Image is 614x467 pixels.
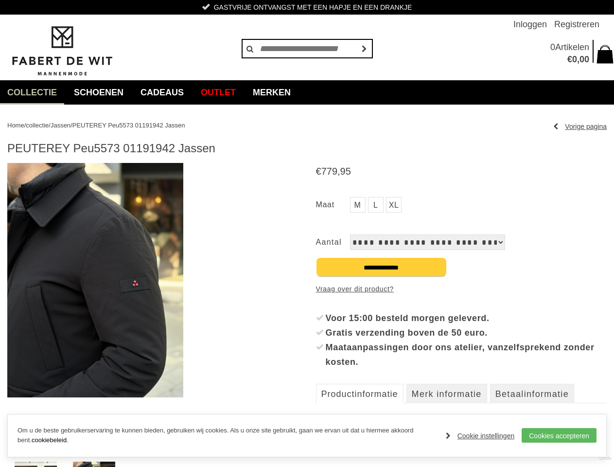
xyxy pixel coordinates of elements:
img: PEUTEREY Peu5573 01191942 Jassen [7,163,183,397]
a: Betaalinformatie [490,384,574,403]
a: PEUTEREY Peu5573 01191942 Jassen [72,122,185,129]
span: 00 [579,54,589,64]
h1: PEUTEREY Peu5573 01191942 Jassen [7,141,607,156]
a: Merken [246,80,298,105]
a: Inloggen [513,15,547,34]
span: / [24,122,26,129]
span: 0 [550,42,555,52]
a: Schoenen [67,80,131,105]
span: 95 [340,166,351,177]
a: Cadeaus [133,80,191,105]
div: Voor 15:00 besteld morgen geleverd. [326,311,607,325]
span: 0 [572,54,577,64]
ul: Maat [316,197,607,215]
span: Artikelen [555,42,589,52]
span: / [49,122,51,129]
a: L [368,197,384,213]
span: 779 [321,166,337,177]
a: collectie [26,122,49,129]
span: , [337,166,340,177]
a: Productinformatie [316,384,403,403]
a: XL [386,197,402,213]
img: Fabert de Wit [7,25,117,77]
a: Vraag over dit product? [316,282,394,296]
a: Cookie instellingen [446,429,515,443]
a: M [350,197,366,213]
span: € [567,54,572,64]
span: € [316,166,321,177]
span: , [577,54,579,64]
a: Home [7,122,24,129]
a: Cookies accepteren [522,428,596,443]
li: Maataanpassingen door ons atelier, vanzelfsprekend zonder kosten. [316,340,607,369]
span: / [70,122,72,129]
a: Merk informatie [406,384,487,403]
a: cookiebeleid [32,436,67,444]
a: Jassen [51,122,70,129]
dd: ZWART [374,412,607,424]
p: Om u de beste gebruikerservaring te kunnen bieden, gebruiken wij cookies. Als u onze site gebruik... [18,426,436,446]
a: Registreren [554,15,599,34]
label: Aantal [316,234,350,250]
a: Vorige pagina [553,119,607,134]
dt: Kleur: [316,412,374,424]
div: Gratis verzending boven de 50 euro. [326,325,607,340]
a: Outlet [193,80,243,105]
